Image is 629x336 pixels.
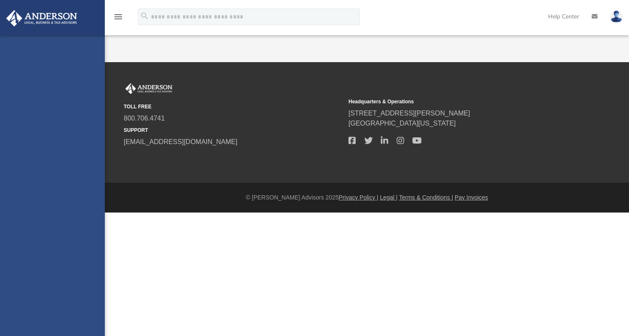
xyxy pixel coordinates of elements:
[124,126,343,134] small: SUPPORT
[348,110,470,117] a: [STREET_ADDRESS][PERSON_NAME]
[610,10,623,23] img: User Pic
[124,103,343,110] small: TOLL FREE
[105,193,629,202] div: © [PERSON_NAME] Advisors 2025
[4,10,80,26] img: Anderson Advisors Platinum Portal
[124,138,237,145] a: [EMAIL_ADDRESS][DOMAIN_NAME]
[113,12,123,22] i: menu
[455,194,488,201] a: Pay Invoices
[140,11,149,21] i: search
[113,16,123,22] a: menu
[380,194,398,201] a: Legal |
[124,115,165,122] a: 800.706.4741
[348,120,456,127] a: [GEOGRAPHIC_DATA][US_STATE]
[399,194,453,201] a: Terms & Conditions |
[339,194,379,201] a: Privacy Policy |
[124,83,174,94] img: Anderson Advisors Platinum Portal
[348,98,567,105] small: Headquarters & Operations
